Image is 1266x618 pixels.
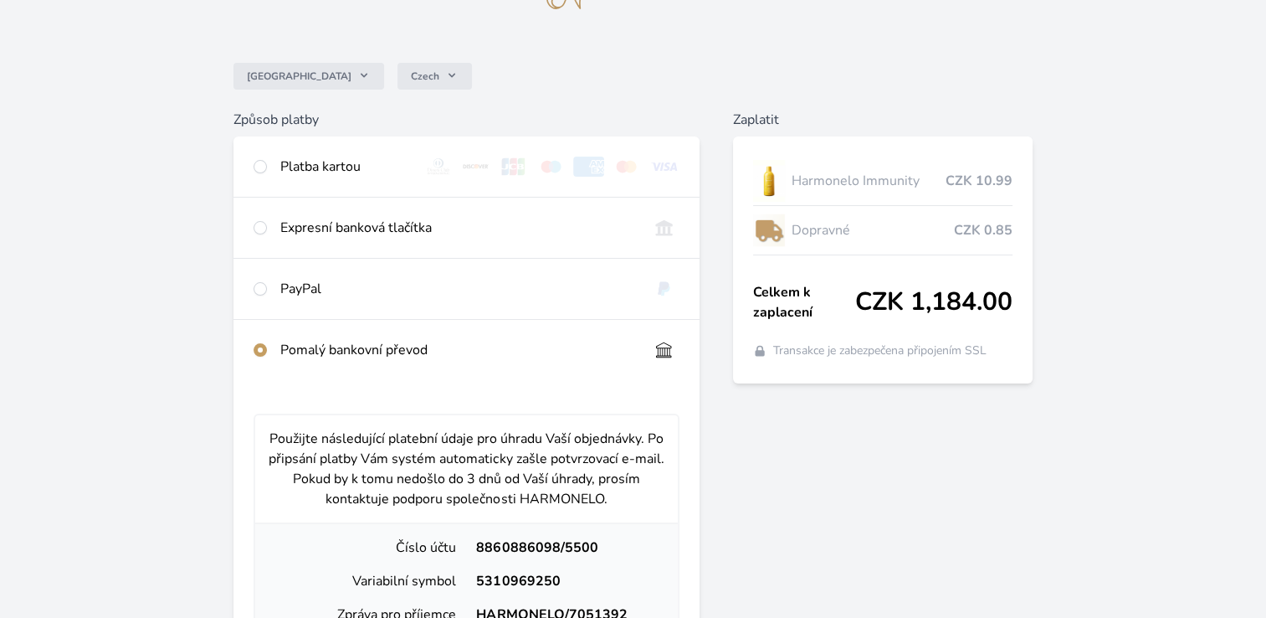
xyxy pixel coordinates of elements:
[733,110,1033,130] h6: Zaplatit
[397,63,472,90] button: Czech
[280,218,635,238] div: Expresní banková tlačítka
[411,70,439,83] span: Czech
[855,287,1012,317] span: CZK 1,184.00
[498,157,529,177] img: jcb.svg
[792,220,954,240] span: Dopravné
[233,63,384,90] button: [GEOGRAPHIC_DATA]
[466,538,664,558] div: 8860886098/5500
[280,157,410,177] div: Platba kartou
[753,209,785,251] img: delivery-lo.png
[233,110,700,130] h6: Způsob platby
[753,282,855,322] span: Celkem k zaplacení
[648,218,679,238] img: onlineBanking_CZ.svg
[648,157,679,177] img: visa.svg
[648,340,679,360] img: bankTransfer_IBAN.svg
[466,571,664,591] div: 5310969250
[573,157,604,177] img: amex.svg
[423,157,454,177] img: diners.svg
[954,220,1012,240] span: CZK 0.85
[269,538,467,558] div: Číslo účtu
[648,279,679,299] img: paypal.svg
[269,571,467,591] div: Variabilní symbol
[247,70,351,83] span: [GEOGRAPHIC_DATA]
[280,340,635,360] div: Pomalý bankovní převod
[536,157,566,177] img: maestro.svg
[460,157,491,177] img: discover.svg
[792,171,946,191] span: Harmonelo Immunity
[946,171,1012,191] span: CZK 10.99
[269,429,664,509] p: Použijte následující platební údaje pro úhradu Vaší objednávky. Po připsání platby Vám systém aut...
[611,157,642,177] img: mc.svg
[280,279,635,299] div: PayPal
[773,342,987,359] span: Transakce je zabezpečena připojením SSL
[753,160,785,202] img: IMMUNITY_se_stinem_x-lo.jpg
